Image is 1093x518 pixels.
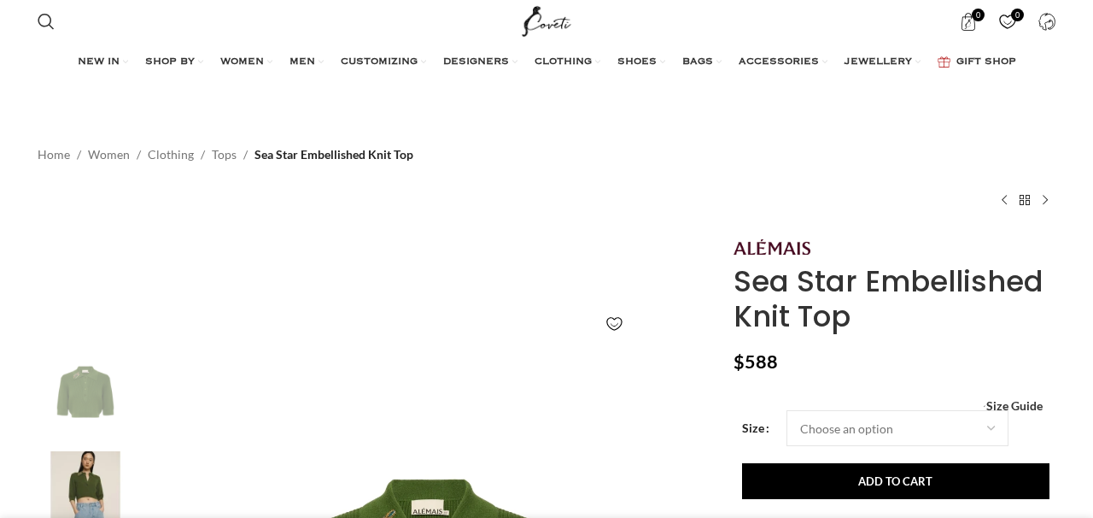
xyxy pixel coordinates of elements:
[938,56,950,68] img: GiftBag
[1011,9,1024,21] span: 0
[145,45,203,79] a: SHOP BY
[38,145,70,164] a: Home
[29,45,1064,79] div: Main navigation
[682,45,722,79] a: BAGS
[617,56,657,69] span: SHOES
[734,350,745,373] span: $
[341,56,418,69] span: CUSTOMIZING
[739,45,827,79] a: ACCESSORIES
[682,56,713,69] span: BAGS
[742,419,769,438] label: Size
[845,45,921,79] a: JEWELLERY
[212,145,237,164] a: Tops
[1035,190,1055,210] a: Next product
[734,239,810,255] img: Alemais
[148,145,194,164] a: Clothing
[950,4,985,38] a: 0
[535,45,600,79] a: CLOTHING
[38,145,413,164] nav: Breadcrumb
[518,13,576,27] a: Site logo
[990,4,1025,38] div: My Wishlist
[254,145,413,164] span: Sea Star Embellished Knit Top
[739,56,819,69] span: ACCESSORIES
[734,264,1055,334] h1: Sea Star Embellished Knit Top
[742,463,1049,499] button: Add to cart
[33,343,137,443] img: Alemais
[341,45,426,79] a: CUSTOMIZING
[220,56,264,69] span: WOMEN
[145,56,195,69] span: SHOP BY
[972,9,985,21] span: 0
[220,45,272,79] a: WOMEN
[29,4,63,38] a: Search
[88,145,130,164] a: Women
[78,45,128,79] a: NEW IN
[990,4,1025,38] a: 0
[956,56,1016,69] span: GIFT SHOP
[443,45,517,79] a: DESIGNERS
[938,45,1016,79] a: GIFT SHOP
[535,56,592,69] span: CLOTHING
[78,56,120,69] span: NEW IN
[994,190,1014,210] a: Previous product
[845,56,912,69] span: JEWELLERY
[443,56,509,69] span: DESIGNERS
[617,45,665,79] a: SHOES
[289,45,324,79] a: MEN
[734,350,778,373] bdi: 588
[289,56,315,69] span: MEN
